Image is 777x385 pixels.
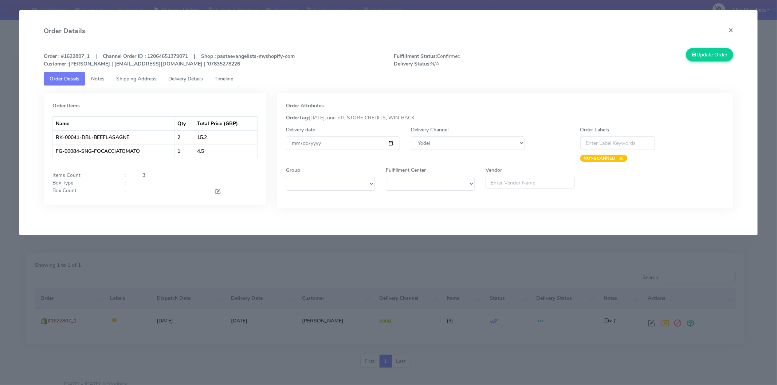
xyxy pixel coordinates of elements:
strong: Customer : [44,60,68,67]
td: 2 [174,130,194,144]
strong: Order : #1622807_1 | Channel Order ID : 12064651379071 | Shop : pastaevangelists-myshopify-com [P... [44,53,295,67]
strong: Fulfillment Status: [394,53,437,60]
input: Enter Vendor Name [486,177,574,188]
label: Delivery date [286,126,315,134]
th: Qty [174,116,194,130]
span: Delivery Details [168,75,203,82]
div: : [119,171,137,179]
label: Delivery Channel [411,126,448,134]
div: Box Type [47,179,119,187]
label: Order Labels [580,126,609,134]
label: Fulfillment Center [386,166,426,174]
td: 15.2 [194,130,257,144]
span: Timeline [215,75,233,82]
th: Name [53,116,174,130]
input: Enter Label Keywords [580,136,655,150]
td: 4.5 [194,144,257,158]
td: 1 [174,144,194,158]
span: Order Details [50,75,79,82]
ul: Tabs [44,72,733,86]
div: Items Count [47,171,119,179]
strong: Order Attributes [286,102,324,109]
h4: Order Details [44,26,85,36]
strong: Order Items [52,102,80,109]
td: RK-00041-DBL-BEEFLASAGNE [53,130,174,144]
button: Update Order [686,48,733,61]
div: : [119,187,137,197]
label: Group [286,166,300,174]
td: FG-00084-SNG-FOCACCIATOMATO [53,144,174,158]
span: Shipping Address [116,75,157,82]
div: Box Count [47,187,119,197]
strong: Delivery Status: [394,60,431,67]
div: [DATE], one-off, STORE CREDITS, WIN-BACK [280,114,730,122]
span: Notes [91,75,105,82]
th: Total Price (GBP) [194,116,257,130]
button: Close [723,20,739,40]
label: Vendor [486,166,502,174]
span: Confirmed N/A [388,52,564,68]
strong: NOT-SCANNED [584,155,616,161]
strong: 3 [142,172,145,179]
span: × [616,155,624,162]
div: : [119,179,137,187]
strong: OrderTag: [286,114,309,121]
